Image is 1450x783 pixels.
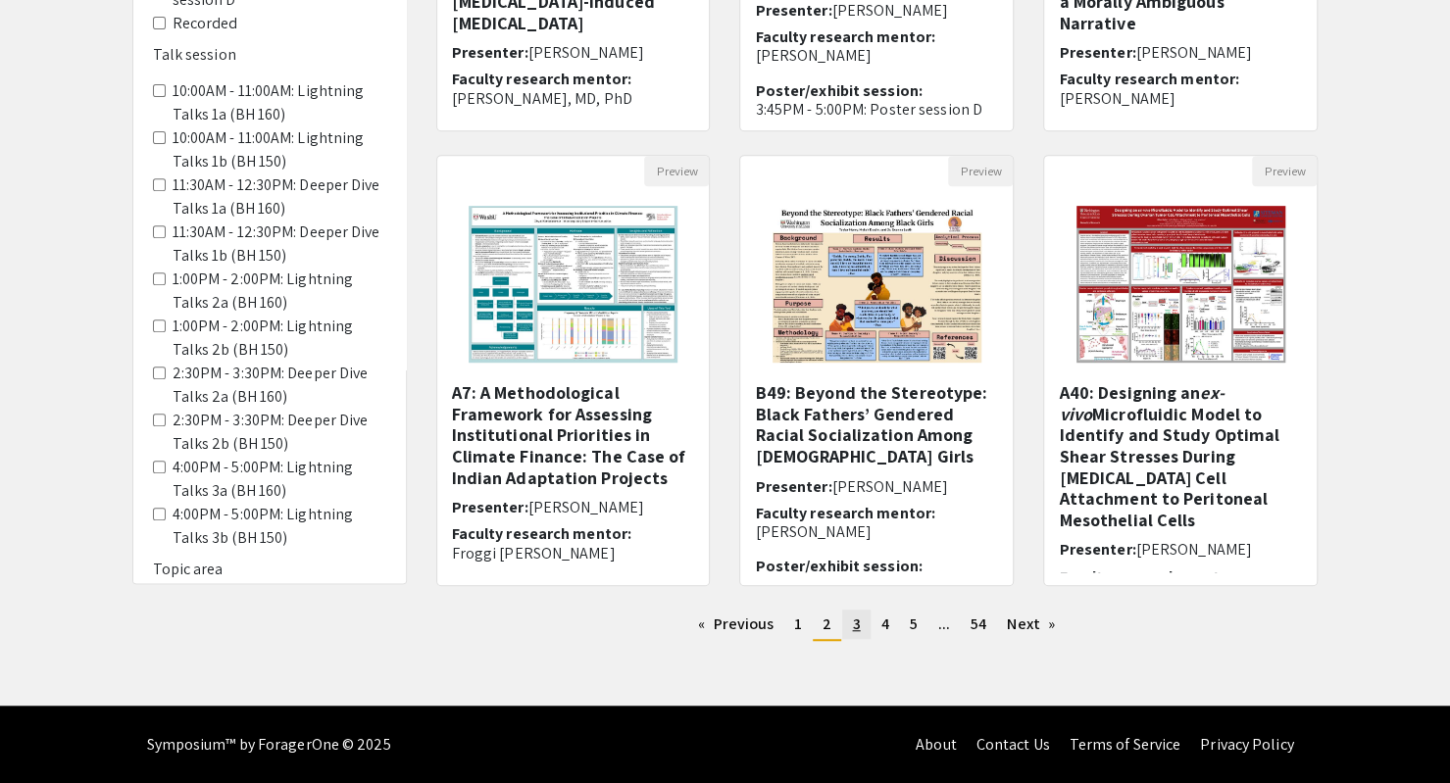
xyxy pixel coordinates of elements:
[794,613,802,634] span: 1
[755,1,998,20] h6: Presenter:
[1059,89,1302,108] p: [PERSON_NAME]
[755,503,934,523] span: Faculty research mentor:
[452,89,695,108] p: [PERSON_NAME], MD, PhD
[831,476,947,497] span: [PERSON_NAME]
[153,45,386,64] h6: Talk session
[173,79,386,126] label: 10:00AM - 11:00AM: Lightning Talks 1a (BH 160)
[644,156,709,186] button: Preview
[1059,540,1302,559] h6: Presenter:
[173,126,386,173] label: 10:00AM - 11:00AM: Lightning Talks 1b (BH 150)
[975,734,1049,755] a: Contact Us
[755,26,934,47] span: Faculty research mentor:
[1069,734,1180,755] a: Terms of Service
[881,613,889,634] span: 4
[153,560,386,578] h6: Topic area
[528,42,644,63] span: [PERSON_NAME]
[755,522,998,541] p: [PERSON_NAME]
[938,613,950,634] span: ...
[452,523,631,544] span: Faculty research mentor:
[948,156,1013,186] button: Preview
[1059,43,1302,62] h6: Presenter:
[755,80,922,101] span: Poster/exhibit session:
[755,556,922,576] span: Poster/exhibit session:
[173,315,386,362] label: 1:00PM - 2:00PM: Lightning Talks 2b (BH 150)
[1135,42,1251,63] span: [PERSON_NAME]
[173,268,386,315] label: 1:00PM - 2:00PM: Lightning Talks 2a (BH 160)
[1059,566,1238,587] span: Faculty research mentor:
[755,477,998,496] h6: Presenter:
[173,456,386,503] label: 4:00PM - 5:00PM: Lightning Talks 3a (BH 160)
[452,69,631,89] span: Faculty research mentor:
[173,503,386,550] label: 4:00PM - 5:00PM: Lightning Talks 3b (BH 150)
[971,613,986,634] span: 54
[436,610,1319,641] ul: Pagination
[436,155,711,586] div: Open Presentation <p class="ql-align-center"><strong>A7: A Methodological Framework for Assessing...
[452,382,695,488] h5: A7: A Methodological Framework for Assessing Institutional Priorities in Climate Finance: ﻿The Ca...
[755,46,998,65] p: [PERSON_NAME]
[739,155,1014,586] div: Open Presentation <p><strong>B49: Beyond the Stereotype: Black Fathers’ Gendered Racial Socializa...
[173,362,386,409] label: 2:30PM - 3:30PM: Deeper Dive Talks 2a (BH 160)
[15,695,83,768] iframe: Chat
[916,734,957,755] a: About
[449,186,697,382] img: <p class="ql-align-center"><strong>A7: A Methodological Framework for Assessing Institutional Pri...
[1057,186,1305,382] img: <p>A40: Designing an <em>ex-vivo</em> Microfluidic Model to Identify and Study Optimal Shear Stre...
[1200,734,1293,755] a: Privacy Policy
[452,544,695,563] p: Froggi [PERSON_NAME]
[173,12,238,35] label: Recorded
[452,43,695,62] h6: Presenter:
[910,613,918,634] span: 5
[755,382,998,466] h5: B49: Beyond the Stereotype: Black Fathers’ Gendered Racial Socialization Among [DEMOGRAPHIC_DATA]...
[1043,155,1318,586] div: Open Presentation <p>A40: Designing an <em>ex-vivo</em> Microfluidic Model to Identify and Study ...
[755,100,998,119] p: 3:45PM - 5:00PM: Poster session D
[997,610,1065,639] a: Next page
[1059,381,1224,425] em: ex-vivo
[1135,539,1251,560] span: [PERSON_NAME]
[173,173,386,220] label: 11:30AM - 12:30PM: Deeper Dive Talks 1a (BH 160)
[852,613,860,634] span: 3
[688,610,783,639] a: Previous page
[1252,156,1317,186] button: Preview
[528,497,644,517] span: [PERSON_NAME]
[1059,69,1238,89] span: Faculty research mentor:
[753,186,1001,382] img: <p><strong>B49: Beyond the Stereotype: Black Fathers’ Gendered Racial Socialization Among Black G...
[1059,382,1302,530] h5: A40: Designing an Microfluidic Model to Identify and Study Optimal Shear Stresses During [MEDICAL...
[173,220,386,268] label: 11:30AM - 12:30PM: Deeper Dive Talks 1b (BH 150)
[173,409,386,456] label: 2:30PM - 3:30PM: Deeper Dive Talks 2b (BH 150)
[452,498,695,516] h6: Presenter:
[823,613,831,634] span: 2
